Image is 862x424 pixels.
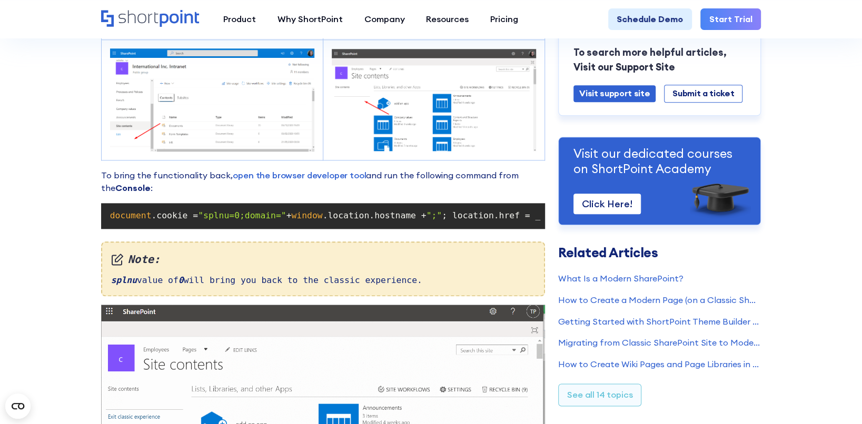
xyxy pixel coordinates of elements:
h3: Related Articles [558,246,761,259]
a: Click Here! [573,194,641,214]
a: Company [353,8,415,30]
a: Visit support site [573,86,656,102]
a: What Is a Modern SharePoint? [558,272,761,285]
span: .cookie = [151,210,198,220]
div: Company [364,13,404,26]
span: window [291,210,322,220]
a: Why ShortPoint [266,8,353,30]
button: Open CMP widget [5,393,31,419]
a: Resources [415,8,480,30]
a: How to Create Wiki Pages and Page Libraries in SharePoint [558,358,761,371]
span: "splnu=0;domain=" [198,210,286,220]
iframe: Chat Widget [809,373,862,424]
div: Why ShortPoint [277,13,342,26]
em: 0 [179,275,184,285]
a: How to Create a Modern Page (on a Classic SharePoint Site) [558,294,761,307]
p: To search more helpful articles, Visit our Support Site [573,45,746,74]
em: Note: [111,251,536,268]
span: + [286,210,292,220]
a: Home [101,10,201,28]
p: Visit our dedicated courses on ShortPoint Academy [573,146,746,177]
strong: Console [115,183,151,193]
div: Product [223,13,256,26]
p: To bring the functionality back, and run the following command from the : [101,169,545,195]
a: Submit a ticket [664,85,742,103]
div: value of will bring you back to the classic experience. [101,241,545,296]
span: .location.hostname + [323,210,427,220]
a: See all 14 topics [558,383,641,406]
em: splnu [111,275,137,285]
span: ";" [427,210,442,220]
span: ; location.href = _spPageContextInfo.webServerRelativeUrl + [442,210,748,220]
span: document [110,210,152,220]
div: Pricing [490,13,518,26]
a: Getting Started with ShortPoint Theme Builder - Classic SharePoint Sites (Part 1) [558,315,761,328]
a: Schedule Demo [608,8,692,30]
div: Resources [426,13,469,26]
a: open the browser developer tool [233,170,366,180]
a: Pricing [480,8,529,30]
a: Product [212,8,266,30]
a: Migrating from Classic SharePoint Site to Modern SharePoint Site (SharePoint Online) [558,337,761,350]
a: Start Trial [700,8,761,30]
